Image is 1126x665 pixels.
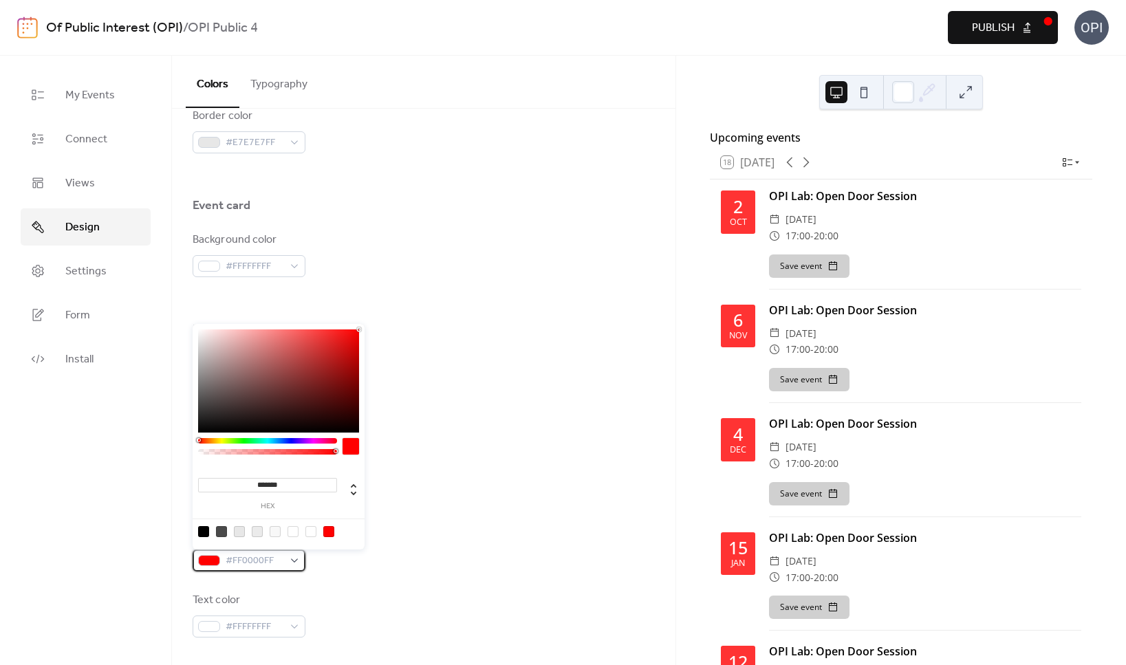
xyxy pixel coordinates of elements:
div: rgb(0, 0, 0) [198,526,209,537]
span: - [810,341,814,358]
span: - [810,228,814,244]
div: ​ [769,228,780,244]
div: 15 [728,539,748,556]
span: #FFFFFFFF [226,619,283,635]
span: - [810,455,814,472]
div: Border color [193,108,303,124]
div: Text color [193,592,303,609]
div: ​ [769,553,780,569]
b: OPI Public 4 [188,15,258,41]
div: rgb(235, 235, 235) [252,526,263,537]
span: 20:00 [814,341,838,358]
button: Save event [769,596,849,619]
span: - [810,569,814,586]
button: Save event [769,254,849,278]
button: Save event [769,368,849,391]
span: My Events [65,87,115,104]
a: Views [21,164,151,201]
a: Install [21,340,151,378]
button: Typography [239,56,318,107]
a: Form [21,296,151,334]
a: Design [21,208,151,246]
div: ​ [769,325,780,342]
div: rgb(255, 255, 255) [288,526,299,537]
button: Colors [186,56,239,108]
a: Settings [21,252,151,290]
b: / [183,15,188,41]
div: ​ [769,439,780,455]
div: Jan [731,559,745,568]
div: 6 [733,312,743,329]
div: OPI Lab: Open Door Session [769,302,1081,318]
label: hex [198,503,337,510]
span: #E7E7E7FF [226,135,283,151]
div: ​ [769,211,780,228]
div: rgb(74, 74, 74) [216,526,227,537]
button: Publish [948,11,1058,44]
span: [DATE] [786,325,816,342]
span: 17:00 [786,341,810,358]
span: [DATE] [786,211,816,228]
button: Save event [769,482,849,505]
div: OPI Lab: Open Door Session [769,188,1081,204]
div: Nov [729,331,747,340]
div: rgb(255, 0, 0) [323,526,334,537]
div: 2 [733,198,743,215]
span: Views [65,175,95,192]
span: Install [65,351,94,368]
div: OPI [1074,10,1109,45]
div: Dec [730,446,746,455]
span: 20:00 [814,569,838,586]
div: Oct [730,218,747,227]
span: 20:00 [814,455,838,472]
span: #FFFFFFFF [226,259,283,275]
span: #FF0000FF [226,553,283,569]
a: My Events [21,76,151,113]
div: ​ [769,569,780,586]
div: rgb(231, 231, 231) [234,526,245,537]
span: 17:00 [786,569,810,586]
div: rgb(248, 248, 248) [270,526,281,537]
span: 17:00 [786,455,810,472]
span: 20:00 [814,228,838,244]
div: OPI Lab: Open Door Session [769,643,1081,659]
div: ​ [769,341,780,358]
span: Form [65,307,90,324]
div: Event card [193,197,250,214]
span: Settings [65,263,107,280]
span: [DATE] [786,553,816,569]
span: 17:00 [786,228,810,244]
div: Upcoming events [710,129,1092,146]
span: [DATE] [786,439,816,455]
a: Connect [21,120,151,157]
a: Of Public Interest (OPI) [46,15,183,41]
div: rgba(255, 0, 0, 0) [305,526,316,537]
div: Background color [193,232,303,248]
span: Publish [972,20,1015,36]
img: logo [17,17,38,39]
div: ​ [769,455,780,472]
span: Design [65,219,100,236]
div: OPI Lab: Open Door Session [769,530,1081,546]
span: Connect [65,131,107,148]
div: OPI Lab: Open Door Session [769,415,1081,432]
div: 4 [733,426,743,443]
